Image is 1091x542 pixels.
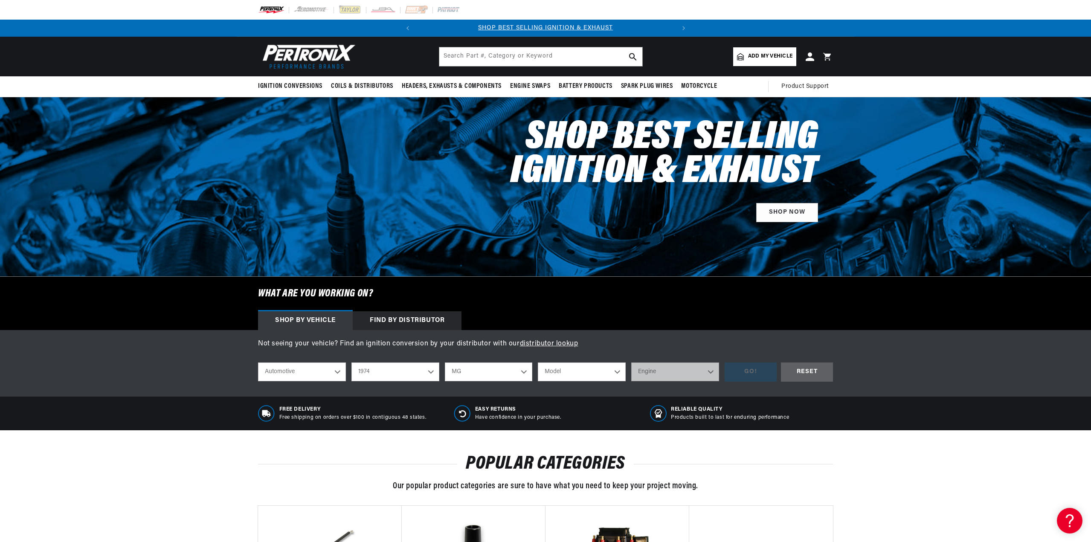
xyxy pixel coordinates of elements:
[445,362,533,381] select: Make
[510,82,550,91] span: Engine Swaps
[554,76,617,96] summary: Battery Products
[258,76,327,96] summary: Ignition Conversions
[453,121,818,189] h2: Shop Best Selling Ignition & Exhaust
[671,414,789,421] p: Products built to last for enduring performance
[402,82,502,91] span: Headers, Exhausts & Components
[393,482,698,490] span: Our popular product categories are sure to have what you need to keep your project moving.
[475,414,561,421] p: Have confidence in your purchase.
[621,82,673,91] span: Spark Plug Wires
[671,406,789,413] span: RELIABLE QUALITY
[733,47,796,66] a: Add my vehicle
[279,406,427,413] span: Free Delivery
[439,47,642,66] input: Search Part #, Category or Keyword
[416,23,675,33] div: 1 of 2
[258,339,833,350] p: Not seeing your vehicle? Find an ignition conversion by your distributor with our
[538,362,626,381] select: Model
[258,82,322,91] span: Ignition Conversions
[237,277,854,311] h6: What are you working on?
[756,203,818,222] a: SHOP NOW
[520,340,578,347] a: distributor lookup
[258,362,346,381] select: Ride Type
[331,82,393,91] span: Coils & Distributors
[677,76,721,96] summary: Motorcycle
[416,23,675,33] div: Announcement
[781,76,833,97] summary: Product Support
[624,47,642,66] button: search button
[559,82,612,91] span: Battery Products
[258,42,356,71] img: Pertronix
[748,52,792,61] span: Add my vehicle
[681,82,717,91] span: Motorcycle
[781,82,829,91] span: Product Support
[781,362,833,382] div: RESET
[506,76,554,96] summary: Engine Swaps
[279,414,427,421] p: Free shipping on orders over $100 in contiguous 48 states.
[351,362,439,381] select: Year
[237,20,854,37] slideshow-component: Translation missing: en.sections.announcements.announcement_bar
[478,25,613,31] a: SHOP BEST SELLING IGNITION & EXHAUST
[631,362,719,381] select: Engine
[675,20,692,37] button: Translation missing: en.sections.announcements.next_announcement
[353,311,461,330] div: Find by Distributor
[617,76,677,96] summary: Spark Plug Wires
[258,311,353,330] div: Shop by vehicle
[475,406,561,413] span: Easy Returns
[398,76,506,96] summary: Headers, Exhausts & Components
[327,76,398,96] summary: Coils & Distributors
[399,20,416,37] button: Translation missing: en.sections.announcements.previous_announcement
[258,456,833,472] h2: POPULAR CATEGORIES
